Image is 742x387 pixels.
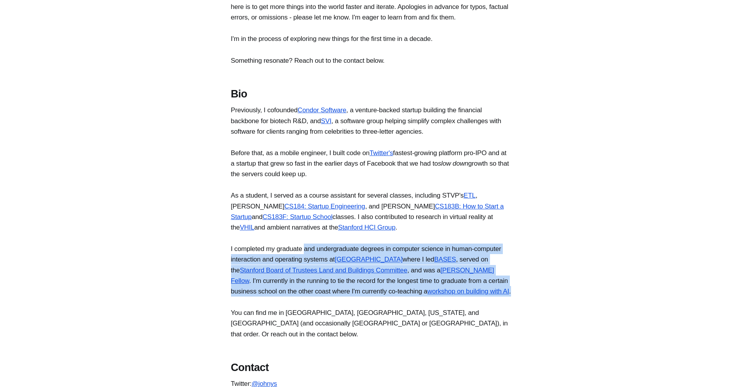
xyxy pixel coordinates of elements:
[231,34,511,44] p: I'm in the process of exploring new things for the first time in a decade.
[370,149,393,157] a: Twitter's
[231,105,511,137] p: Previously, I cofounded , a venture-backed startup building the financial backbone for biotech R&...
[427,288,509,295] a: workshop on building with AI
[284,203,365,210] a: CS184: Startup Engineering
[434,256,456,263] a: BASES
[231,203,504,221] a: CS183B: How to Start a Startup
[335,256,402,263] a: [GEOGRAPHIC_DATA]
[338,224,395,231] a: Stanford HCI Group
[240,267,407,274] a: Stanford Board of Trustees Land and Buildings Committee
[231,148,511,180] p: Before that, as a mobile engineer, I built code on fastest-growing platform pro-IPO and at a star...
[464,192,476,199] a: ETL
[231,361,511,374] h2: Contact
[231,267,494,285] a: [PERSON_NAME] Fellow
[231,190,511,233] p: As a student, I served as a course assistant for several classes, including STVP's , [PERSON_NAME...
[321,117,331,125] a: SVI
[231,244,511,297] p: I completed my graduate and undergraduate degrees in computer science in human-computer interacti...
[263,213,333,221] a: CS183F: Startup School
[231,88,511,101] h2: Bio
[298,106,346,114] a: Condor Software
[240,224,254,231] a: VHIL
[231,307,511,339] p: You can find me in [GEOGRAPHIC_DATA], [GEOGRAPHIC_DATA], [US_STATE], and [GEOGRAPHIC_DATA] (and o...
[231,55,511,66] p: Something resonate? Reach out to the contact below.
[438,160,468,167] em: slow down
